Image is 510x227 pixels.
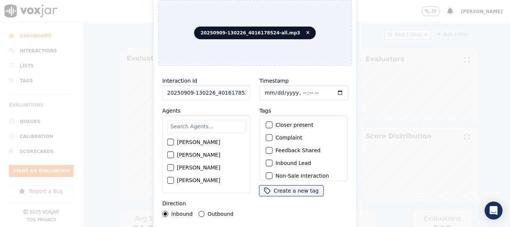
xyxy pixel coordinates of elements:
[259,78,289,84] label: Timestamp
[162,108,181,114] label: Agents
[162,78,197,84] label: Interaction Id
[177,178,220,183] label: [PERSON_NAME]
[259,108,271,114] label: Tags
[208,211,233,217] label: Outbound
[276,135,302,140] label: Complaint
[276,173,329,178] label: Non-Sale Interaction
[194,27,316,39] span: 20250909-130226_4016178524-all.mp3
[177,139,220,145] label: [PERSON_NAME]
[276,148,320,153] label: Feedback Shared
[171,211,193,217] label: Inbound
[276,122,314,128] label: Closer present
[177,165,220,170] label: [PERSON_NAME]
[162,85,251,100] input: reference id, file name, etc
[167,120,246,133] input: Search Agents...
[162,200,186,206] label: Direction
[485,202,503,220] div: Open Intercom Messenger
[177,152,220,157] label: [PERSON_NAME]
[259,185,323,196] button: Create a new tag
[276,160,311,166] label: Inbound Lead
